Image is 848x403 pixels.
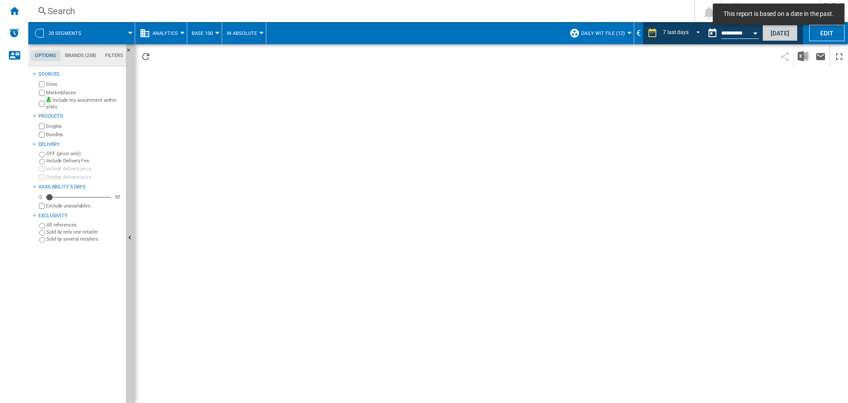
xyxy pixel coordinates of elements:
[581,22,629,44] button: Daily WIT file (12)
[39,166,45,172] input: Include delivery price
[46,222,122,228] label: All references
[9,27,19,38] img: alerts-logo.svg
[794,46,812,66] button: Download in Excel
[192,22,217,44] button: Base 100
[38,212,122,219] div: Exclusivity
[39,159,45,165] input: Include Delivery Fee
[569,22,629,44] div: Daily WIT file (12)
[39,81,45,87] input: Sites
[798,51,808,61] img: excel-24x24.png
[46,236,122,242] label: Sold by several retailers
[192,31,213,36] span: Base 100
[30,50,61,61] md-tab-item: Options
[46,150,122,157] label: OFF (price only)
[39,223,45,229] input: All references
[39,132,45,138] input: Bundles
[704,22,761,44] div: This report is based on a date in the past.
[46,131,122,138] label: Bundles
[48,5,671,17] div: Search
[776,46,794,66] button: Share this bookmark with others
[227,31,257,36] span: In Absolute
[152,31,178,36] span: Analytics
[46,193,111,202] md-slider: Availability
[704,24,721,42] button: md-calendar
[721,10,837,19] span: This report is based on a date in the past.
[126,44,136,60] button: Hide
[38,184,122,191] div: Availability 5 Days
[46,174,122,180] label: Display delivery price
[39,230,45,236] input: Sold by only one retailer
[137,46,155,66] button: Reload
[39,152,45,157] input: OFF (price only)
[33,22,130,44] div: 20 segments
[663,29,689,35] div: 7 last days
[830,46,848,66] button: Maximize
[38,141,122,148] div: Delivery
[39,123,45,129] input: Singles
[39,237,45,243] input: Sold by several retailers
[581,31,625,36] span: Daily WIT file (12)
[762,25,798,41] button: [DATE]
[49,22,90,44] button: 20 segments
[46,229,122,235] label: Sold by only one retailer
[140,22,182,44] div: Analytics
[46,97,122,111] label: Include my assortment within stats
[39,98,45,109] input: Include my assortment within stats
[46,89,122,96] label: Marketplaces
[46,203,122,209] label: Exclude unavailables
[46,97,51,102] img: mysite-bg-18x18.png
[46,157,122,164] label: Include Delivery Fee
[662,26,704,41] md-select: REPORTS.WIZARD.STEPS.REPORT.STEPS.REPORT_OPTIONS.PERIOD: 7 last days
[812,46,829,66] button: Send this report by email
[37,194,44,200] div: 0
[39,203,45,209] input: Display delivery price
[49,31,81,36] span: 20 segments
[747,24,763,40] button: Open calendar
[61,50,101,61] md-tab-item: Brands (258)
[634,27,643,38] div: €
[152,22,182,44] button: Analytics
[39,174,45,180] input: Display delivery price
[113,194,122,200] div: 90
[46,123,122,130] label: Singles
[227,22,261,44] button: In Absolute
[39,90,45,96] input: Marketplaces
[101,50,128,61] md-tab-item: Filters
[46,81,122,88] label: Sites
[38,71,122,78] div: Sources
[809,25,844,41] button: Edit
[38,113,122,120] div: Products
[46,165,122,172] label: Include delivery price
